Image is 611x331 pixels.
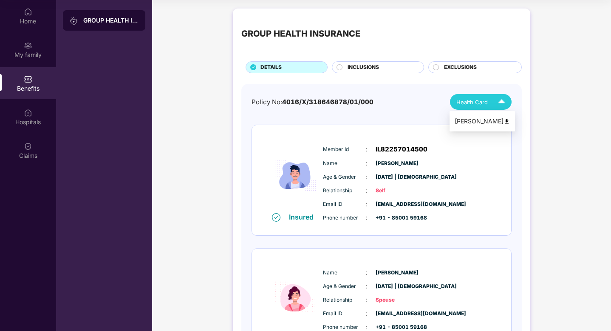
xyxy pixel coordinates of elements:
[455,117,510,126] div: [PERSON_NAME]
[289,213,319,221] div: Insured
[365,159,367,168] span: :
[24,108,32,117] img: svg+xml;base64,PHN2ZyBpZD0iSG9zcGl0YWxzIiB4bWxucz0iaHR0cDovL3d3dy53My5vcmcvMjAwMC9zdmciIHdpZHRoPS...
[260,63,282,71] span: DETAILS
[323,146,365,154] span: Member Id
[272,213,280,222] img: svg+xml;base64,PHN2ZyB4bWxucz0iaHR0cDovL3d3dy53My5vcmcvMjAwMC9zdmciIHdpZHRoPSIxNiIgaGVpZ2h0PSIxNi...
[348,63,379,71] span: INCLUSIONS
[376,296,418,304] span: Spouse
[365,200,367,209] span: :
[323,214,365,222] span: Phone number
[83,16,139,25] div: GROUP HEALTH INSURANCE
[494,94,509,109] img: Icuh8uwCUCF+XjCZyLQsAKiDCM9HiE6CMYmKQaPGkZKaA32CAAACiQcFBJY0IsAAAAASUVORK5CYII=
[323,187,365,195] span: Relationship
[376,200,418,208] span: [EMAIL_ADDRESS][DOMAIN_NAME]
[376,187,418,195] span: Self
[323,282,365,291] span: Age & Gender
[376,160,418,168] span: [PERSON_NAME]
[456,98,488,106] span: Health Card
[376,282,418,291] span: [DATE] | [DEMOGRAPHIC_DATA]
[365,145,367,154] span: :
[450,94,512,110] button: Health Card
[323,160,365,168] span: Name
[376,173,418,181] span: [DATE] | [DEMOGRAPHIC_DATA]
[24,75,32,83] img: svg+xml;base64,PHN2ZyBpZD0iQmVuZWZpdHMiIHhtbG5zPSJodHRwOi8vd3d3LnczLm9yZy8yMDAwL3N2ZyIgd2lkdGg9Ij...
[376,269,418,277] span: [PERSON_NAME]
[444,63,477,71] span: EXCLUSIONS
[365,282,367,291] span: :
[323,296,365,304] span: Relationship
[241,27,360,40] div: GROUP HEALTH INSURANCE
[270,139,321,212] img: icon
[504,118,510,125] img: svg+xml;base64,PHN2ZyB4bWxucz0iaHR0cDovL3d3dy53My5vcmcvMjAwMC9zdmciIHdpZHRoPSI0OCIgaGVpZ2h0PSI0OC...
[323,310,365,318] span: Email ID
[376,214,418,222] span: +91 - 85001 59168
[376,144,427,154] span: IL82257014500
[365,268,367,277] span: :
[323,200,365,208] span: Email ID
[365,213,367,223] span: :
[323,269,365,277] span: Name
[365,309,367,318] span: :
[365,186,367,195] span: :
[252,97,373,107] div: Policy No:
[70,17,78,25] img: svg+xml;base64,PHN2ZyB3aWR0aD0iMjAiIGhlaWdodD0iMjAiIHZpZXdCb3g9IjAgMCAyMCAyMCIgZmlsbD0ibm9uZSIgeG...
[365,172,367,182] span: :
[376,310,418,318] span: [EMAIL_ADDRESS][DOMAIN_NAME]
[24,41,32,50] img: svg+xml;base64,PHN2ZyB3aWR0aD0iMjAiIGhlaWdodD0iMjAiIHZpZXdCb3g9IjAgMCAyMCAyMCIgZmlsbD0ibm9uZSIgeG...
[323,173,365,181] span: Age & Gender
[24,8,32,16] img: svg+xml;base64,PHN2ZyBpZD0iSG9tZSIgeG1sbnM9Imh0dHA6Ly93d3cudzMub3JnLzIwMDAvc3ZnIiB3aWR0aD0iMjAiIG...
[24,142,32,151] img: svg+xml;base64,PHN2ZyBpZD0iQ2xhaW0iIHhtbG5zPSJodHRwOi8vd3d3LnczLm9yZy8yMDAwL3N2ZyIgd2lkdGg9IjIwIi...
[365,295,367,305] span: :
[282,98,373,106] span: 4016/X/318646878/01/000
